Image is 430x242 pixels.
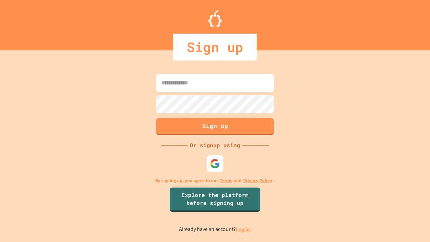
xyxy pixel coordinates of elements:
[173,34,257,61] div: Sign up
[188,141,242,149] div: Or signup using
[179,225,251,234] p: Already have an account?
[155,177,275,184] p: By signing up, you agree to our and .
[236,226,251,233] a: Log in.
[156,118,274,135] button: Sign up
[170,188,260,212] a: Explore the platform before signing up
[208,10,222,27] img: Logo.svg
[243,177,272,184] a: Privacy Policy
[210,159,220,169] img: google-icon.svg
[220,177,232,184] a: Terms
